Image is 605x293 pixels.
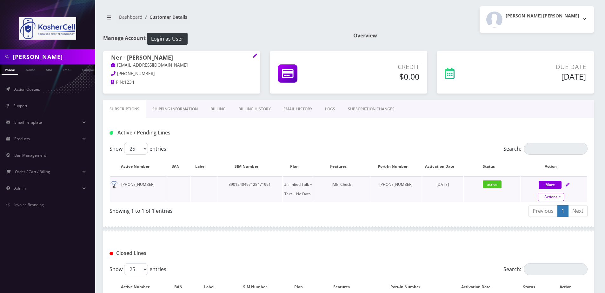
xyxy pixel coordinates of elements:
[43,64,55,74] a: SIM
[464,157,520,176] th: Status: activate to sort column ascending
[521,157,587,176] th: Action: activate to sort column ascending
[110,143,166,155] label: Show entries
[117,71,155,76] span: [PHONE_NUMBER]
[568,205,588,217] a: Next
[103,100,146,118] a: Subscriptions
[524,263,588,275] input: Search:
[436,182,449,187] span: [DATE]
[119,14,143,20] a: Dashboard
[506,13,579,19] h2: [PERSON_NAME] [PERSON_NAME]
[13,51,94,63] input: Search in Company
[14,186,26,191] span: Admin
[283,157,313,176] th: Plan: activate to sort column ascending
[124,143,148,155] select: Showentries
[110,181,118,189] img: default.png
[353,33,594,39] h1: Overview
[110,176,167,202] td: [PHONE_NUMBER]
[110,157,167,176] th: Active Number: activate to sort column ascending
[539,181,562,189] button: More
[13,103,27,108] span: Support
[14,202,44,207] span: Invoice Branding
[529,205,558,217] a: Previous
[191,157,216,176] th: Label: activate to sort column ascending
[15,169,50,174] span: Order / Cart / Billing
[204,100,232,118] a: Billing
[480,6,594,33] button: [PERSON_NAME] [PERSON_NAME]
[103,33,344,45] h1: Manage Account
[110,205,344,215] div: Showing 1 to 1 of 1 entries
[557,205,568,217] a: 1
[217,176,282,202] td: 8901240497128471991
[103,10,344,29] nav: breadcrumb
[524,143,588,155] input: Search:
[79,64,100,74] a: Company
[110,250,263,256] h1: Closed Lines
[495,72,586,81] h5: [DATE]
[370,176,422,202] td: [PHONE_NUMBER]
[14,87,40,92] span: Action Queues
[14,136,30,141] span: Products
[111,62,188,68] a: [EMAIL_ADDRESS][DOMAIN_NAME]
[341,72,419,81] h5: $0.00
[538,193,564,201] a: Actions
[14,120,42,125] span: Email Template
[503,143,588,155] label: Search:
[124,79,134,85] span: 1234
[14,153,46,158] span: Ban Management
[370,157,422,176] th: Port-In Number: activate to sort column ascending
[110,263,166,275] label: Show entries
[124,263,148,275] select: Showentries
[503,263,588,275] label: Search:
[59,64,75,74] a: Email
[422,157,463,176] th: Activation Date: activate to sort column ascending
[217,157,282,176] th: SIM Number: activate to sort column ascending
[110,252,113,255] img: Closed Lines
[341,62,419,72] p: Credit
[111,54,252,62] h1: Ner - [PERSON_NAME]
[232,100,277,118] a: Billing History
[167,157,190,176] th: BAN: activate to sort column ascending
[283,176,313,202] td: Unlimited Talk + Text + No Data
[146,100,204,118] a: Shipping Information
[2,64,18,75] a: Phone
[147,33,188,45] button: Login as User
[111,79,124,86] a: PIN:
[483,180,502,188] span: active
[313,157,370,176] th: Features: activate to sort column ascending
[110,131,113,135] img: Active / Pending Lines
[143,14,187,20] li: Customer Details
[146,35,188,42] a: Login as User
[342,100,401,118] a: SUBSCRIPTION CHANGES
[495,62,586,72] p: Due Date
[110,130,263,136] h1: Active / Pending Lines
[313,180,370,189] div: IMEI Check
[23,64,38,74] a: Name
[19,17,76,40] img: KosherCell
[277,100,319,118] a: EMAIL HISTORY
[319,100,342,118] a: LOGS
